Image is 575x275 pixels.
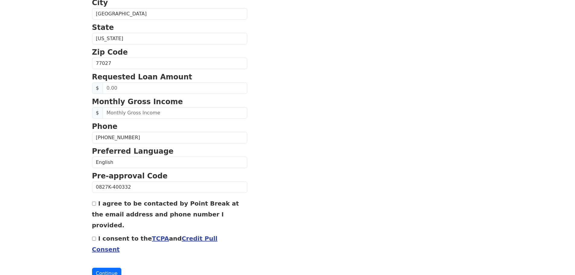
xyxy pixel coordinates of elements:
[92,147,174,155] strong: Preferred Language
[92,58,247,69] input: Zip Code
[92,172,168,180] strong: Pre-approval Code
[92,181,247,193] input: Pre-approval Code
[92,200,239,229] label: I agree to be contacted by Point Break at the email address and phone number I provided.
[152,235,169,242] a: TCPA
[92,8,247,20] input: City
[92,96,247,107] p: Monthly Gross Income
[92,107,103,119] span: $
[92,82,103,94] span: $
[92,48,128,56] strong: Zip Code
[92,23,114,32] strong: State
[92,122,118,131] strong: Phone
[92,132,247,143] input: Phone
[103,107,247,119] input: Monthly Gross Income
[92,73,192,81] strong: Requested Loan Amount
[103,82,247,94] input: 0.00
[92,235,218,253] label: I consent to the and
